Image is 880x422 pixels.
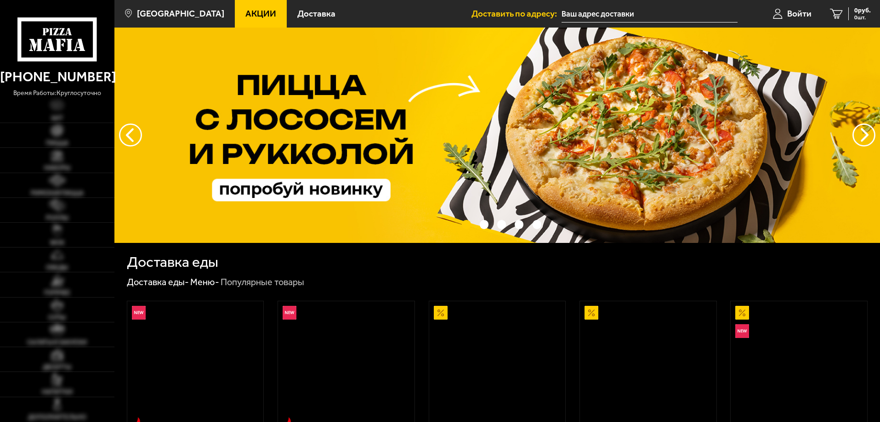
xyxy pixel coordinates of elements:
[245,9,276,18] span: Акции
[854,7,871,14] span: 0 руб.
[48,315,66,321] span: Супы
[132,306,146,320] img: Новинка
[497,220,506,229] button: точки переключения
[44,165,70,171] span: Наборы
[44,290,70,296] span: Горячее
[43,364,71,371] span: Десерты
[190,276,219,287] a: Меню-
[46,264,68,271] span: Обеды
[480,220,488,229] button: точки переключения
[46,140,68,146] span: Пицца
[127,276,189,287] a: Доставка еды-
[471,9,562,18] span: Доставить по адресу:
[562,6,738,23] input: Ваш адрес доставки
[27,339,87,346] span: Салаты и закуски
[297,9,335,18] span: Доставка
[50,240,64,246] span: WOK
[137,9,224,18] span: [GEOGRAPHIC_DATA]
[28,414,86,421] span: Дополнительно
[434,306,448,320] img: Акционный
[46,215,68,221] span: Роллы
[852,124,875,146] button: предыдущий
[127,255,218,270] h1: Доставка еды
[221,276,304,288] div: Популярные товары
[854,15,871,20] span: 0 шт.
[42,389,73,395] span: Напитки
[735,306,749,320] img: Акционный
[283,306,296,320] img: Новинка
[51,115,63,122] span: Хит
[533,220,541,229] button: точки переключения
[787,9,812,18] span: Войти
[735,324,749,338] img: Новинка
[462,220,471,229] button: точки переключения
[585,306,598,320] img: Акционный
[31,190,84,197] span: Римская пицца
[119,124,142,146] button: следующий
[515,220,523,229] button: точки переключения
